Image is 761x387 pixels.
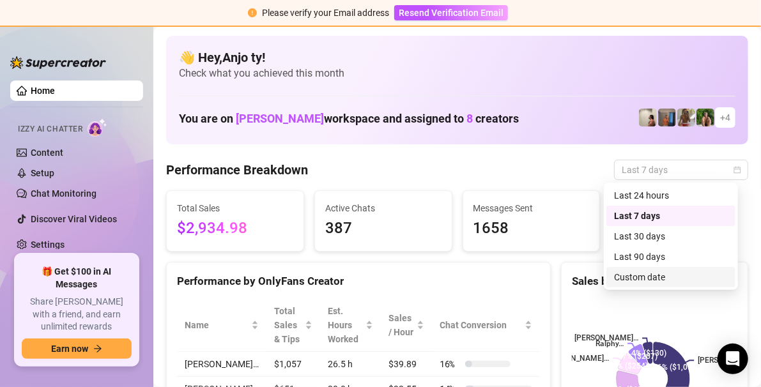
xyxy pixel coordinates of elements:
[266,352,320,377] td: $1,057
[274,304,302,346] span: Total Sales & Tips
[622,160,741,179] span: Last 7 days
[22,266,132,291] span: 🎁 Get $100 in AI Messages
[596,339,624,348] text: Ralphy…
[248,8,257,17] span: exclamation-circle
[394,5,508,20] button: Resend Verification Email
[696,109,714,126] img: Nathaniel
[31,239,65,250] a: Settings
[720,110,730,125] span: + 4
[320,352,381,377] td: 26.5 h
[718,344,748,374] div: Open Intercom Messenger
[606,206,735,226] div: Last 7 days
[262,6,389,20] div: Please verify your Email address
[614,229,728,243] div: Last 30 days
[325,216,442,241] span: 387
[614,270,728,284] div: Custom date
[572,273,737,290] div: Sales by OnlyFans Creator
[266,299,320,352] th: Total Sales & Tips
[440,318,522,332] span: Chat Conversion
[546,354,610,363] text: [PERSON_NAME]…
[658,109,676,126] img: Wayne
[328,304,363,346] div: Est. Hours Worked
[177,216,293,241] span: $2,934.98
[177,201,293,215] span: Total Sales
[31,86,55,96] a: Home
[31,188,96,199] a: Chat Monitoring
[677,109,695,126] img: Nathaniel
[22,296,132,333] span: Share [PERSON_NAME] with a friend, and earn unlimited rewards
[31,148,63,158] a: Content
[399,8,503,18] span: Resend Verification Email
[18,123,82,135] span: Izzy AI Chatter
[236,112,324,125] span: [PERSON_NAME]
[440,357,460,371] span: 16 %
[606,185,735,206] div: Last 24 hours
[606,226,735,247] div: Last 30 days
[177,352,266,377] td: [PERSON_NAME]…
[22,338,132,359] button: Earn nowarrow-right
[614,209,728,223] div: Last 7 days
[639,109,657,126] img: Ralphy
[466,112,473,125] span: 8
[31,168,54,178] a: Setup
[614,188,728,202] div: Last 24 hours
[93,344,102,353] span: arrow-right
[606,247,735,267] div: Last 90 days
[31,214,117,224] a: Discover Viral Videos
[179,66,735,80] span: Check what you achieved this month
[388,311,414,339] span: Sales / Hour
[574,334,638,343] text: [PERSON_NAME]…
[179,49,735,66] h4: 👋 Hey, Anjo ty !
[10,56,106,69] img: logo-BBDzfeDw.svg
[473,201,590,215] span: Messages Sent
[381,352,432,377] td: $39.89
[179,112,519,126] h1: You are on workspace and assigned to creators
[606,267,735,287] div: Custom date
[177,299,266,352] th: Name
[166,161,308,179] h4: Performance Breakdown
[88,118,107,137] img: AI Chatter
[614,250,728,264] div: Last 90 days
[325,201,442,215] span: Active Chats
[734,166,741,174] span: calendar
[51,344,88,354] span: Earn now
[473,216,590,241] span: 1658
[432,299,540,352] th: Chat Conversion
[381,299,432,352] th: Sales / Hour
[185,318,249,332] span: Name
[177,273,540,290] div: Performance by OnlyFans Creator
